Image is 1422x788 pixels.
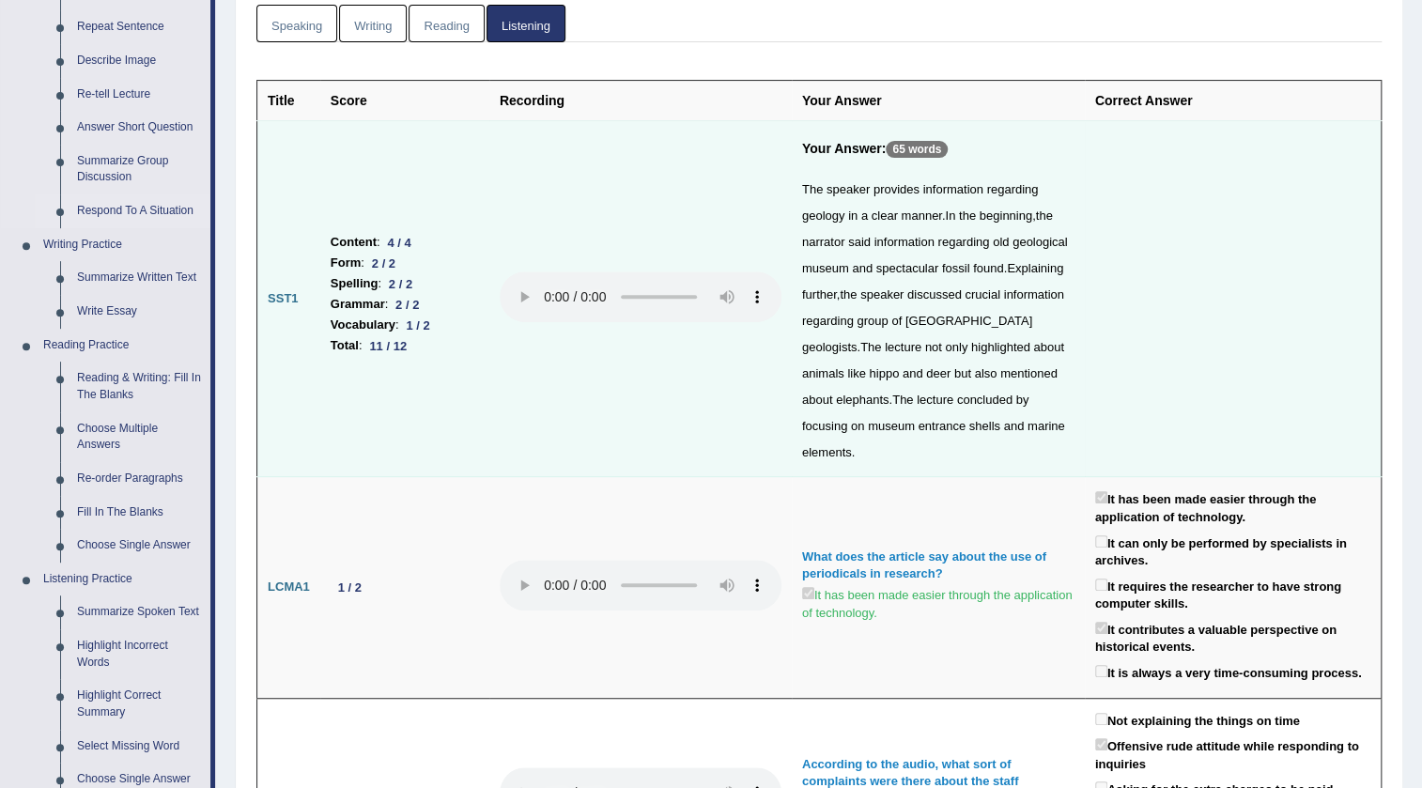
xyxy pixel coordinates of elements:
[873,182,920,196] span: provides
[69,730,210,764] a: Select Missing Word
[974,366,997,380] span: also
[69,78,210,112] a: Re-tell Lecture
[331,232,377,253] b: Content
[69,145,210,194] a: Summarize Group Discussion
[487,5,565,43] a: Listening
[35,329,210,363] a: Reading Practice
[802,235,845,249] span: narrator
[1095,622,1107,634] input: It contributes a valuable perspective on historical events.
[954,366,971,380] span: but
[1028,419,1065,433] span: marine
[802,287,837,301] span: further
[331,578,369,597] div: 1 / 2
[802,340,858,354] span: geologists
[792,81,1085,121] th: Your Answer
[802,261,849,275] span: museum
[857,314,888,328] span: group
[840,287,857,301] span: the
[802,393,833,407] span: about
[69,10,210,44] a: Repeat Sentence
[973,261,1004,275] span: found
[363,336,414,356] div: 11 / 12
[339,5,407,43] a: Writing
[1000,366,1058,380] span: mentioned
[957,393,1012,407] span: concluded
[1004,419,1025,433] span: and
[901,209,941,223] span: manner
[869,366,899,380] span: hippo
[1036,209,1053,223] span: the
[320,81,489,121] th: Score
[827,182,870,196] span: speaker
[971,340,1030,354] span: highlighted
[35,228,210,262] a: Writing Practice
[69,111,210,145] a: Answer Short Question
[891,314,902,328] span: of
[917,393,953,407] span: lecture
[851,419,864,433] span: on
[69,595,210,629] a: Summarize Spoken Text
[69,496,210,530] a: Fill In The Blanks
[364,254,403,273] div: 2 / 2
[399,316,438,335] div: 1 / 2
[873,235,934,249] span: information
[802,366,844,380] span: animals
[1007,261,1063,275] span: Explaining
[69,44,210,78] a: Describe Image
[918,419,966,433] span: entrance
[848,209,858,223] span: in
[69,629,210,679] a: Highlight Incorrect Words
[331,315,395,335] b: Vocabulary
[926,366,951,380] span: deer
[1012,235,1068,249] span: geological
[802,314,854,328] span: regarding
[959,209,976,223] span: the
[1095,665,1107,677] input: It is always a very time-consuming process.
[69,261,210,295] a: Summarize Written Text
[861,209,868,223] span: a
[69,362,210,411] a: Reading & Writing: Fill In The Blanks
[969,419,1000,433] span: shells
[892,393,913,407] span: The
[872,209,898,223] span: clear
[331,273,479,294] li: :
[380,233,419,253] div: 4 / 4
[885,340,921,354] span: lecture
[1095,487,1370,526] label: It has been made easier through the application of technology.
[331,253,479,273] li: :
[331,273,379,294] b: Spelling
[802,177,1074,466] div: . , . , . . .
[993,235,1009,249] span: old
[802,182,823,196] span: The
[381,274,420,294] div: 2 / 2
[903,366,923,380] span: and
[331,335,359,356] b: Total
[848,235,871,249] span: said
[876,261,938,275] span: spectacular
[945,340,967,354] span: only
[860,287,904,301] span: speaker
[1095,579,1107,591] input: It requires the researcher to have strong computer skills.
[1095,661,1362,683] label: It is always a very time-consuming process.
[937,235,989,249] span: regarding
[980,209,1032,223] span: beginning
[986,182,1038,196] span: regarding
[331,335,479,356] li: :
[1016,393,1029,407] span: by
[331,232,479,253] li: :
[268,291,299,305] b: SST1
[1095,709,1300,731] label: Not explaining the things on time
[802,587,814,599] input: It has been made easier through the application of technology.
[1095,738,1107,750] input: Offensive rude attitude while responding to inquiries
[1095,734,1370,773] label: Offensive rude attitude while responding to inquiries
[331,253,362,273] b: Form
[69,412,210,462] a: Choose Multiple Answers
[922,182,982,196] span: information
[907,287,962,301] span: discussed
[868,419,915,433] span: museum
[1033,340,1064,354] span: about
[256,5,337,43] a: Speaking
[1095,535,1107,548] input: It can only be performed by specialists in archives.
[331,294,385,315] b: Grammar
[257,81,320,121] th: Title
